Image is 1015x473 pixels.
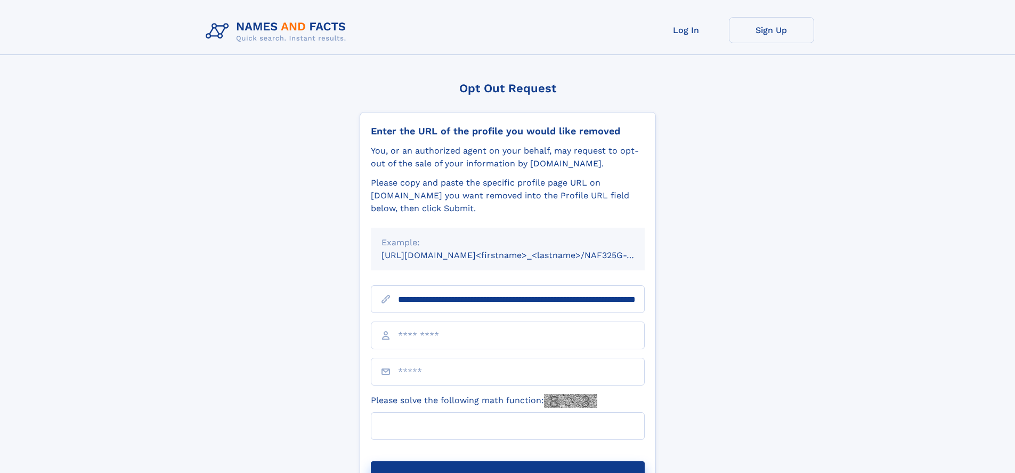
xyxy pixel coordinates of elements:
[371,394,597,408] label: Please solve the following math function:
[360,82,656,95] div: Opt Out Request
[371,125,645,137] div: Enter the URL of the profile you would like removed
[371,145,645,170] div: You, or an authorized agent on your behalf, may request to opt-out of the sale of your informatio...
[381,236,634,249] div: Example:
[381,250,665,260] small: [URL][DOMAIN_NAME]<firstname>_<lastname>/NAF325G-xxxxxxxx
[729,17,814,43] a: Sign Up
[644,17,729,43] a: Log In
[371,177,645,215] div: Please copy and paste the specific profile page URL on [DOMAIN_NAME] you want removed into the Pr...
[201,17,355,46] img: Logo Names and Facts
